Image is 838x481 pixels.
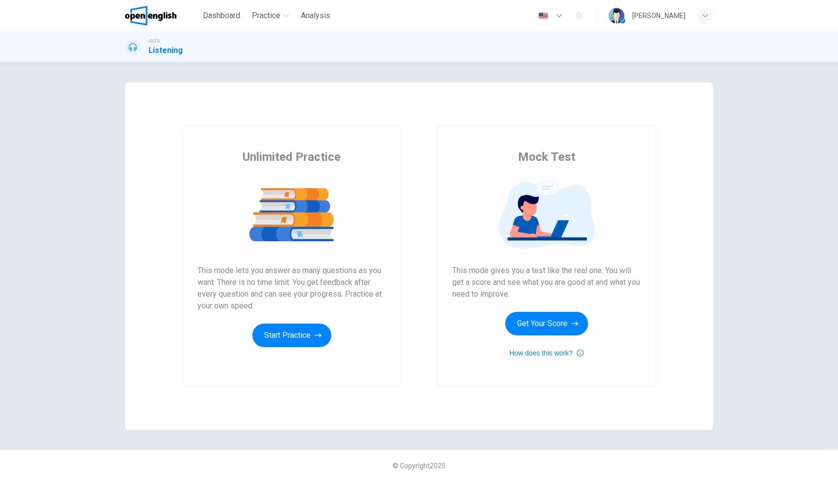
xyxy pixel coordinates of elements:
[252,10,280,22] span: Practice
[632,10,686,22] div: [PERSON_NAME]
[393,462,445,470] span: © Copyright 2025
[252,324,331,347] button: Start Practice
[609,8,624,24] img: Profile picture
[125,6,199,25] a: OpenEnglish logo
[148,38,160,45] span: IELTS
[509,347,583,359] button: How does this work?
[243,149,341,165] span: Unlimited Practice
[203,10,240,22] span: Dashboard
[297,7,334,25] button: Analysis
[148,45,183,56] h1: Listening
[197,265,386,312] span: This mode lets you answer as many questions as you want. There is no time limit. You get feedback...
[518,149,575,165] span: Mock Test
[125,6,176,25] img: OpenEnglish logo
[199,7,244,25] button: Dashboard
[452,265,641,300] span: This mode gives you a test like the real one. You will get a score and see what you are good at a...
[248,7,293,25] button: Practice
[301,10,330,22] span: Analysis
[505,312,588,335] button: Get Your Score
[537,12,549,20] img: en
